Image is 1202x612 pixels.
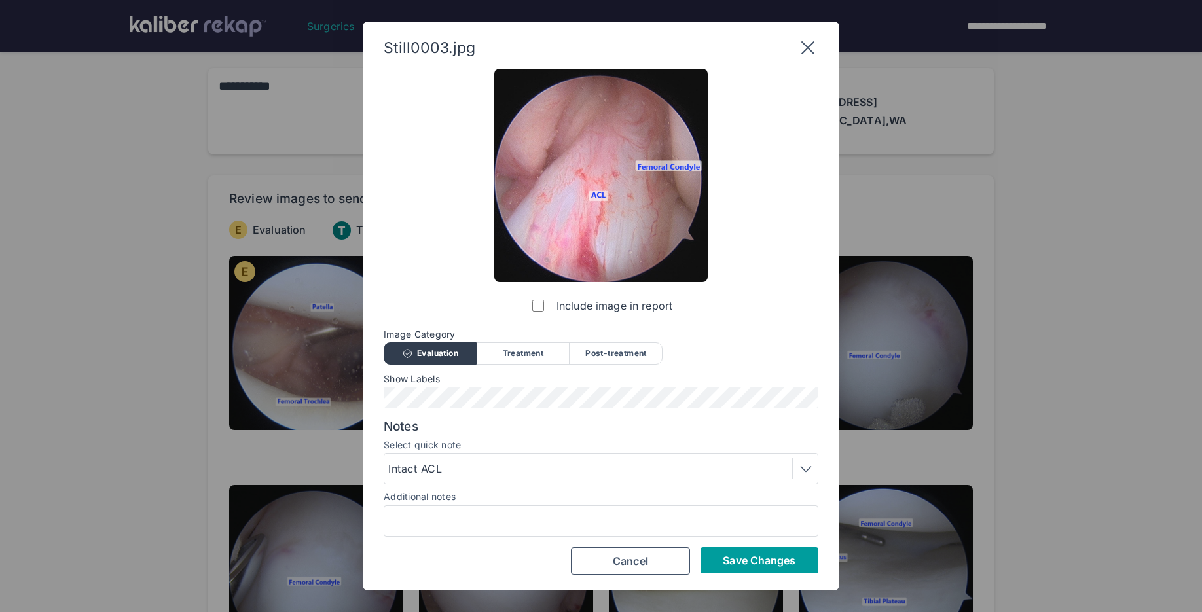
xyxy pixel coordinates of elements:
label: Additional notes [384,491,456,502]
button: Save Changes [701,547,818,573]
div: Intact ACL [388,461,446,477]
span: Cancel [613,554,648,567]
img: Still0003.jpg [494,69,708,282]
button: Cancel [571,547,690,575]
span: Image Category [384,329,818,340]
input: Include image in report [532,300,544,312]
span: Still0003.jpg [384,39,475,57]
div: Treatment [477,342,570,365]
div: Evaluation [384,342,477,365]
div: Post-treatment [570,342,663,365]
label: Include image in report [530,293,672,319]
span: Notes [384,419,818,435]
span: Show Labels [384,374,818,384]
label: Select quick note [384,440,818,450]
span: Save Changes [723,554,795,567]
